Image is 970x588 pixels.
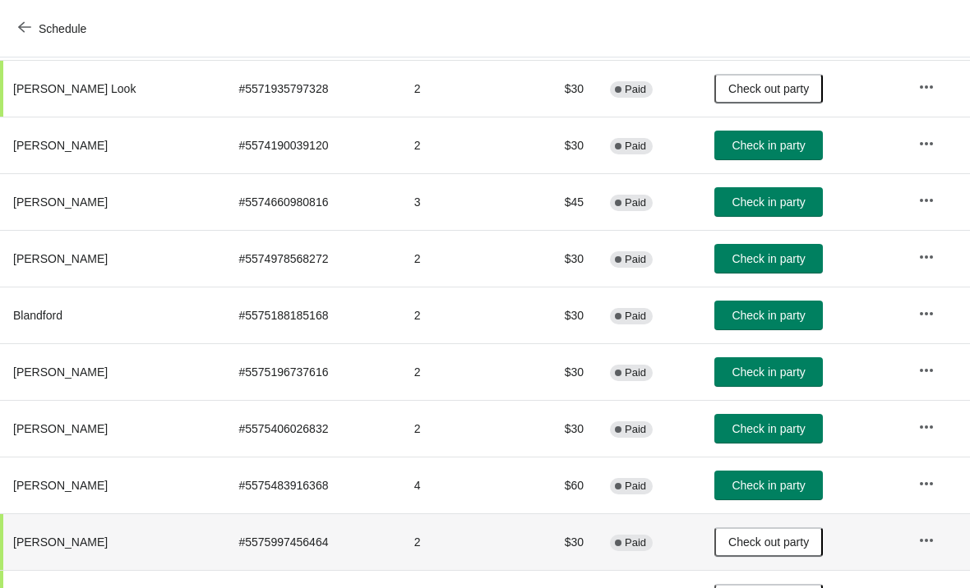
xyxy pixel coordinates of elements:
span: Check in party [732,252,805,265]
span: Paid [625,140,646,153]
button: Check out party [714,527,823,557]
span: Check out party [728,82,809,95]
span: Check in party [732,365,805,379]
span: Paid [625,536,646,549]
td: $45 [520,173,597,230]
span: Check in party [732,479,805,492]
button: Check in party [714,471,823,500]
button: Check in party [714,131,823,160]
span: [PERSON_NAME] [13,139,108,152]
td: # 5571935797328 [225,60,400,117]
span: Paid [625,83,646,96]
span: Paid [625,480,646,493]
td: # 5574190039120 [225,117,400,173]
span: Blandford [13,309,62,322]
span: [PERSON_NAME] [13,252,108,265]
span: Check in party [732,309,805,322]
button: Check in party [714,244,823,273]
span: [PERSON_NAME] [13,365,108,379]
td: 2 [401,230,520,287]
span: Paid [625,310,646,323]
td: 2 [401,400,520,457]
button: Check in party [714,187,823,217]
td: $30 [520,513,597,570]
td: # 5575483916368 [225,457,400,513]
span: Paid [625,253,646,266]
td: 2 [401,60,520,117]
td: 2 [401,513,520,570]
td: # 5574978568272 [225,230,400,287]
button: Check in party [714,357,823,387]
td: $30 [520,287,597,343]
span: Paid [625,196,646,209]
td: $30 [520,60,597,117]
td: $30 [520,343,597,400]
span: [PERSON_NAME] [13,422,108,435]
td: 4 [401,457,520,513]
span: Check out party [728,535,809,549]
td: # 5575196737616 [225,343,400,400]
td: $60 [520,457,597,513]
span: Check in party [732,139,805,152]
button: Check in party [714,301,823,330]
span: [PERSON_NAME] [13,479,108,492]
td: 2 [401,343,520,400]
td: 3 [401,173,520,230]
td: $30 [520,400,597,457]
td: 2 [401,117,520,173]
td: # 5575188185168 [225,287,400,343]
span: Check in party [732,195,805,209]
span: Check in party [732,422,805,435]
button: Schedule [8,14,99,44]
td: # 5574660980816 [225,173,400,230]
span: Paid [625,366,646,379]
button: Check out party [714,74,823,103]
td: # 5575997456464 [225,513,400,570]
td: # 5575406026832 [225,400,400,457]
span: [PERSON_NAME] [13,195,108,209]
span: [PERSON_NAME] [13,535,108,549]
td: $30 [520,117,597,173]
td: $30 [520,230,597,287]
button: Check in party [714,414,823,443]
td: 2 [401,287,520,343]
span: Schedule [39,22,86,35]
span: [PERSON_NAME] Look [13,82,136,95]
span: Paid [625,423,646,436]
